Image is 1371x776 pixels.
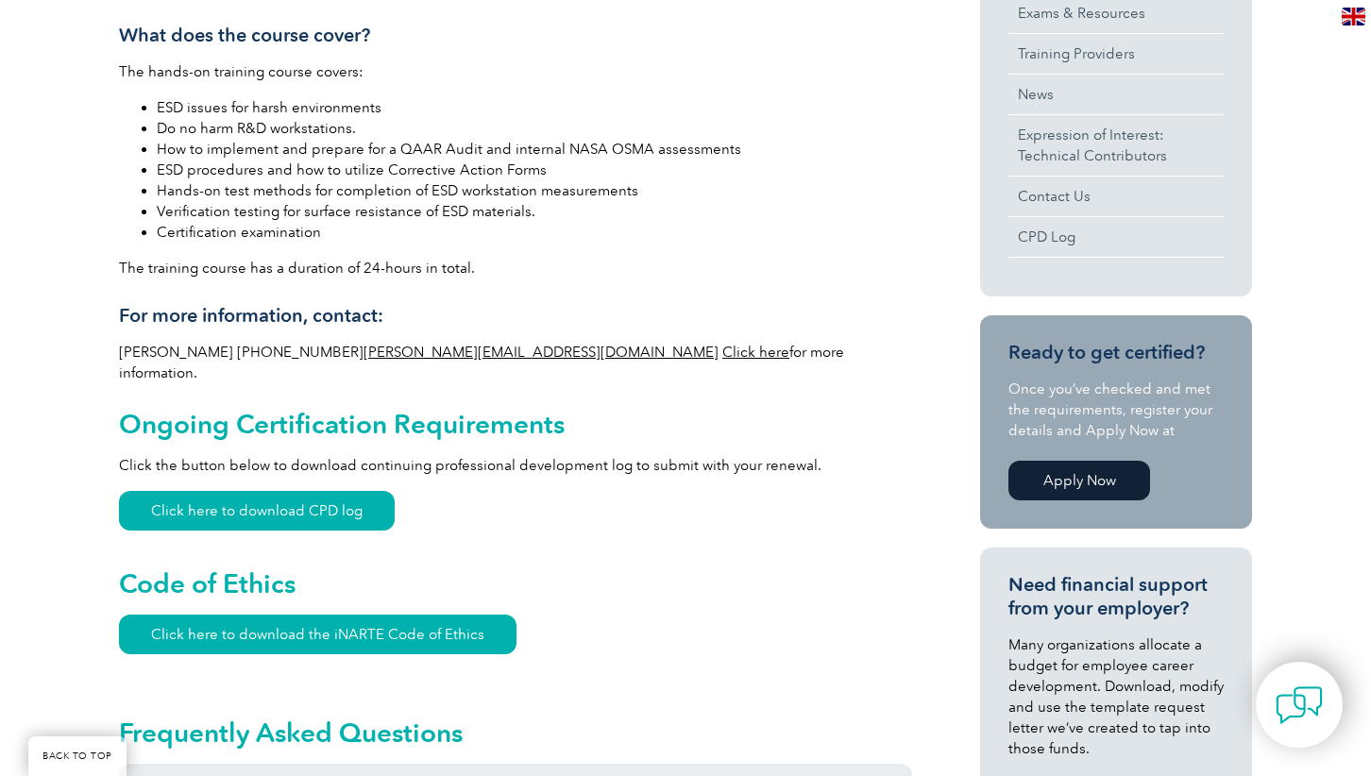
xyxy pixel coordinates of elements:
[1008,75,1224,114] a: News
[119,61,912,82] p: The hands-on training course covers:
[157,201,912,222] li: Verification testing for surface resistance of ESD materials.
[157,118,912,139] li: Do no harm R&D workstations.
[1276,682,1323,729] img: contact-chat.png
[119,455,912,476] p: Click the button below to download continuing professional development log to submit with your re...
[119,258,912,278] p: The training course has a duration of 24-hours in total.
[1008,177,1224,216] a: Contact Us
[1008,573,1224,620] h3: Need financial support from your employer?
[119,304,912,328] h3: For more information, contact:
[157,139,912,160] li: How to implement and prepare for a QAAR Audit and internal NASA OSMA assessments
[119,568,912,599] h2: Code of Ethics
[1342,8,1365,25] img: en
[1008,634,1224,759] p: Many organizations allocate a budget for employee career development. Download, modify and use th...
[157,222,912,243] li: Certification examination
[364,344,719,361] a: [PERSON_NAME][EMAIL_ADDRESS][DOMAIN_NAME]
[119,409,912,439] h2: Ongoing Certification Requirements
[722,344,789,361] a: Click here
[1008,217,1224,257] a: CPD Log
[119,615,516,654] a: Click here to download the iNARTE Code of Ethics
[119,717,912,748] h2: Frequently Asked Questions
[119,342,912,383] p: [PERSON_NAME] [PHONE_NUMBER] for more information.
[157,97,912,118] li: ESD issues for harsh environments
[1008,341,1224,364] h3: Ready to get certified?
[119,491,395,531] a: Click here to download CPD log
[1008,115,1224,176] a: Expression of Interest:Technical Contributors
[28,736,127,776] a: BACK TO TOP
[1008,461,1150,500] a: Apply Now
[157,180,912,201] li: Hands-on test methods for completion of ESD workstation measurements
[1008,34,1224,74] a: Training Providers
[157,160,912,180] li: ESD procedures and how to utilize Corrective Action Forms
[1008,379,1224,441] p: Once you’ve checked and met the requirements, register your details and Apply Now at
[119,24,912,47] h3: What does the course cover?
